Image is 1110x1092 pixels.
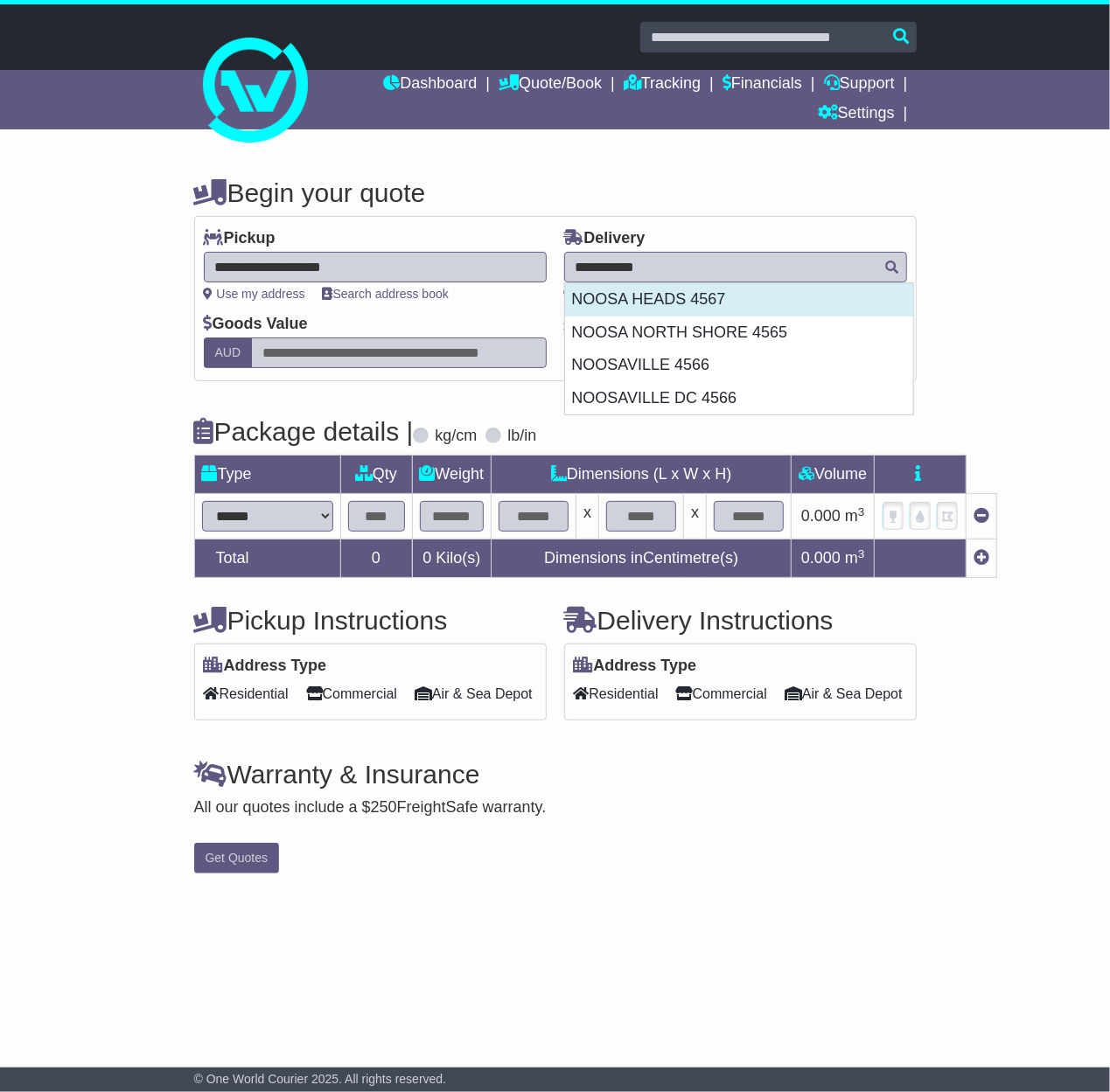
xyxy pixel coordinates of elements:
[371,798,397,816] span: 250
[801,549,841,567] span: 0.000
[818,100,895,129] a: Settings
[194,539,340,578] td: Total
[306,680,397,707] span: Commercial
[845,507,865,525] span: m
[801,507,841,525] span: 0.000
[845,549,865,567] span: m
[204,337,253,368] label: AUD
[340,539,412,578] td: 0
[194,606,547,635] h4: Pickup Instructions
[194,760,917,789] h4: Warranty & Insurance
[204,657,327,676] label: Address Type
[565,382,913,415] div: NOOSAVILLE DC 4566
[684,494,707,539] td: x
[507,427,536,446] label: lb/in
[785,680,903,707] span: Air & Sea Depot
[204,287,305,301] a: Use my address
[412,539,492,578] td: Kilo(s)
[624,70,701,100] a: Tracking
[492,456,792,494] td: Dimensions (L x W x H)
[492,539,792,578] td: Dimensions in Centimetre(s)
[565,283,913,316] div: NOOSA HEADS 4567
[824,70,895,100] a: Support
[792,456,875,494] td: Volume
[723,70,802,100] a: Financials
[194,798,917,817] div: All our quotes include a $ FreightSafe warranty.
[323,287,449,301] a: Search address book
[564,606,917,635] h4: Delivery Instructions
[383,70,477,100] a: Dashboard
[204,680,289,707] span: Residential
[574,680,659,707] span: Residential
[415,680,533,707] span: Air & Sea Depot
[858,505,865,518] sup: 3
[194,456,340,494] td: Type
[194,417,414,446] h4: Package details |
[194,843,280,873] button: Get Quotes
[574,657,697,676] label: Address Type
[564,252,907,282] typeahead: Please provide city
[565,349,913,382] div: NOOSAVILLE 4566
[422,549,431,567] span: 0
[858,547,865,560] sup: 3
[435,427,477,446] label: kg/cm
[499,70,602,100] a: Quote/Book
[974,507,989,525] a: Remove this item
[576,494,599,539] td: x
[340,456,412,494] td: Qty
[204,229,276,248] label: Pickup
[204,315,308,334] label: Goods Value
[564,229,646,248] label: Delivery
[565,316,913,350] div: NOOSA NORTH SHORE 4565
[974,549,989,567] a: Add new item
[676,680,767,707] span: Commercial
[194,1072,447,1086] span: © One World Courier 2025. All rights reserved.
[412,456,492,494] td: Weight
[194,178,917,207] h4: Begin your quote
